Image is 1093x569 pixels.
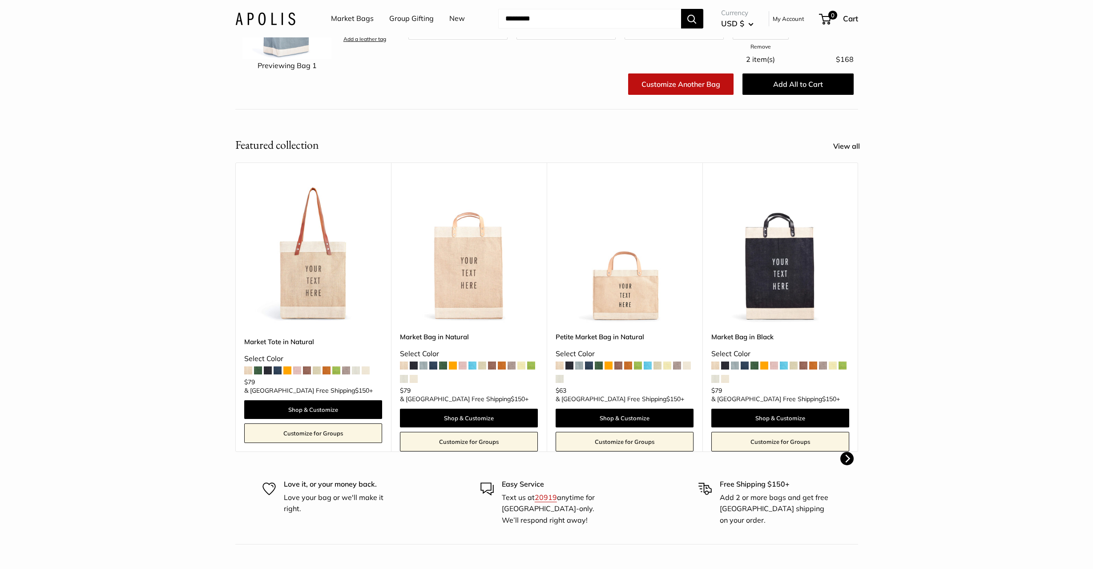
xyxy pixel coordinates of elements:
a: My Account [773,13,804,24]
a: Petite Market Bag in Naturaldescription_Effortless style that elevates every moment [556,185,694,323]
a: Customize for Groups [244,423,382,443]
a: 0 Cart [820,12,858,26]
span: USD $ [721,19,744,28]
span: $150 [511,395,525,403]
a: Market Tote in Natural [244,337,382,347]
span: $150 [355,386,369,394]
a: Shop & Customize [556,409,694,427]
a: Petite Market Bag in Natural [556,332,694,342]
span: Cart [843,14,858,23]
span: Previewing Bag 1 [258,61,317,70]
span: $63 [556,386,566,394]
span: $150 [822,395,836,403]
p: Love your bag or we'll make it right. [284,492,395,515]
span: $79 [244,378,255,386]
span: & [GEOGRAPHIC_DATA] Free Shipping + [556,396,684,402]
img: Market Bag in Natural [400,185,538,323]
p: Easy Service [502,479,613,490]
img: Market Bag in Black [711,185,849,323]
a: description_Make it yours with custom printed text.description_The Original Market bag in its 4 n... [244,185,382,323]
span: $79 [400,386,411,394]
button: Next [840,452,854,465]
a: New [449,12,465,25]
span: & [GEOGRAPHIC_DATA] Free Shipping + [400,396,528,402]
a: Market Bags [331,12,374,25]
a: Add a leather tag [343,36,386,42]
button: Add All to Cart [742,73,854,95]
button: Search [681,9,703,28]
a: Customize for Groups [711,432,849,451]
button: USD $ [721,16,754,31]
a: Market Bag in Natural [400,332,538,342]
a: Shop & Customize [711,409,849,427]
div: Select Color [244,352,382,366]
img: Apolis [235,12,295,25]
div: Select Color [711,347,849,361]
a: Customize Another Bag [628,73,734,95]
p: Text us at anytime for [GEOGRAPHIC_DATA]-only. We’ll respond right away! [502,492,613,526]
div: Select Color [400,347,538,361]
input: Search... [498,9,681,28]
span: & [GEOGRAPHIC_DATA] Free Shipping + [711,396,840,402]
h2: Featured collection [235,136,319,154]
p: Free Shipping $150+ [720,479,831,490]
a: Customize for Groups [556,432,694,451]
a: Market Bag in BlackMarket Bag in Black [711,185,849,323]
span: $150 [666,395,681,403]
span: 2 item(s) [746,55,775,64]
a: Shop & Customize [244,400,382,419]
p: Add 2 or more bags and get free [GEOGRAPHIC_DATA] shipping on your order. [720,492,831,526]
a: Customize for Groups [400,432,538,451]
a: Group Gifting [389,12,434,25]
a: Market Bag in NaturalMarket Bag in Natural [400,185,538,323]
img: Petite Market Bag in Natural [556,185,694,323]
span: $168 [836,55,854,64]
a: 20919 [535,493,557,502]
a: Shop & Customize [400,409,538,427]
span: & [GEOGRAPHIC_DATA] Free Shipping + [244,387,373,394]
a: Remove [750,43,771,50]
img: description_Make it yours with custom printed text. [244,185,382,323]
span: $79 [711,386,722,394]
span: Currency [721,7,754,19]
a: View all [833,140,870,153]
span: 0 [828,11,837,20]
a: Market Bag in Black [711,332,849,342]
div: Select Color [556,347,694,361]
p: Love it, or your money back. [284,479,395,490]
